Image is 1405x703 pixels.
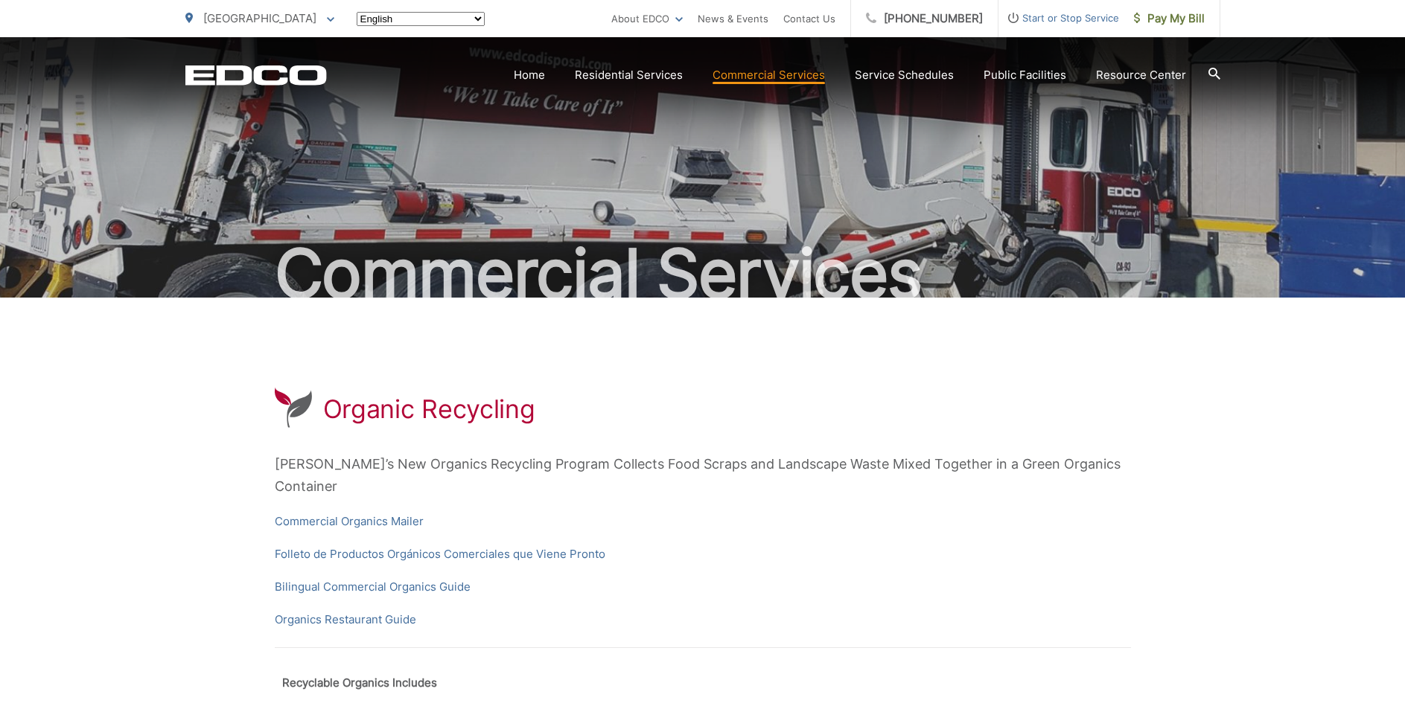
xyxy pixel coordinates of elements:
[275,611,416,629] a: Organics Restaurant Guide
[275,453,1131,498] p: [PERSON_NAME]’s New Organics Recycling Program Collects Food Scraps and Landscape Waste Mixed Tog...
[1134,10,1205,28] span: Pay My Bill
[1096,66,1186,84] a: Resource Center
[698,10,768,28] a: News & Events
[357,12,485,26] select: Select a language
[185,65,327,86] a: EDCD logo. Return to the homepage.
[203,11,316,25] span: [GEOGRAPHIC_DATA]
[282,675,437,690] strong: Recyclable Organics Includes
[185,237,1220,311] h2: Commercial Services
[783,10,835,28] a: Contact Us
[575,66,683,84] a: Residential Services
[275,578,471,596] a: Bilingual Commercial Organics Guide
[275,513,424,530] a: Commercial Organics Mailer
[855,66,954,84] a: Service Schedules
[984,66,1066,84] a: Public Facilities
[275,545,605,563] a: Folleto de Productos Orgánicos Comerciales que Viene Pronto
[514,66,545,84] a: Home
[323,394,535,424] h1: Organic Recycling
[713,66,825,84] a: Commercial Services
[611,10,683,28] a: About EDCO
